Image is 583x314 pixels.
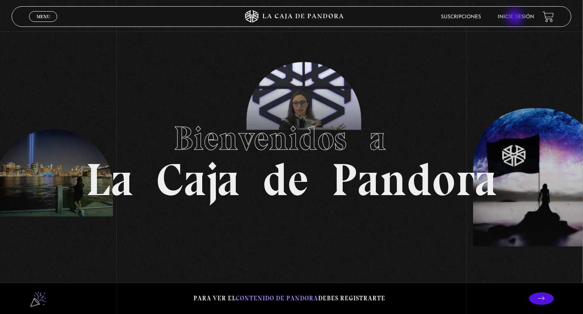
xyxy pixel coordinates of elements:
span: Bienvenidos a [174,118,409,158]
span: Menu [36,14,50,19]
a: Inicie sesión [498,14,535,19]
a: View your shopping cart [543,11,554,22]
a: Suscripciones [441,14,481,19]
span: contenido de Pandora [236,295,318,302]
h1: La Caja de Pandora [86,111,497,203]
span: Cerrar [34,21,53,27]
p: Para ver el debes registrarte [194,293,385,304]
